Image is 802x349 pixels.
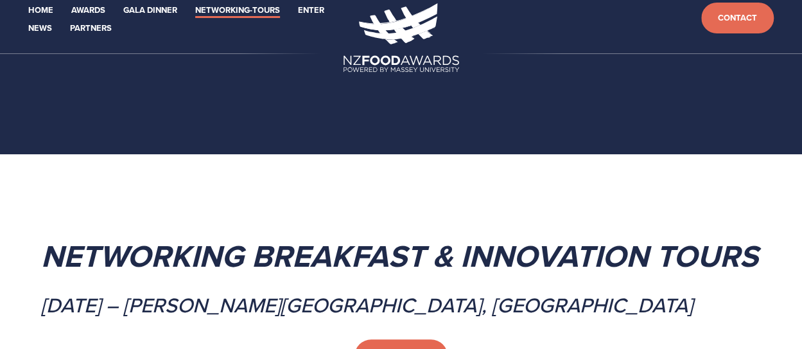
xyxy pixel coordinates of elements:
em: Networking Breakfast & Innovation Tours [41,233,758,278]
a: Contact [701,3,774,34]
a: Partners [70,21,112,36]
a: Home [28,3,53,18]
a: Networking-Tours [195,3,280,18]
a: Gala Dinner [123,3,177,18]
a: Enter [298,3,324,18]
a: News [28,21,52,36]
a: Awards [71,3,105,18]
em: [DATE] – [PERSON_NAME][GEOGRAPHIC_DATA], [GEOGRAPHIC_DATA] [41,290,693,319]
